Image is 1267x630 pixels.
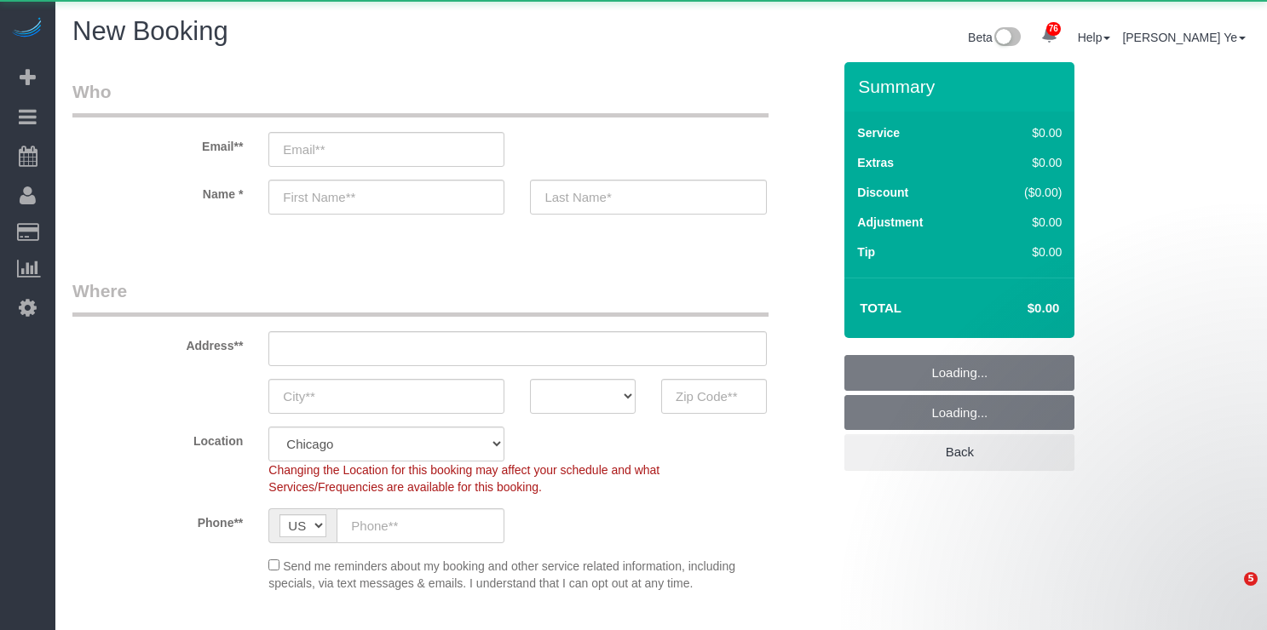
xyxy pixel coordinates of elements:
[268,180,504,215] input: First Name**
[988,214,1062,231] div: $0.00
[988,154,1062,171] div: $0.00
[10,17,44,41] img: Automaid Logo
[1046,22,1061,36] span: 76
[268,559,735,590] span: Send me reminders about my booking and other service related information, including specials, via...
[60,180,256,203] label: Name *
[530,180,766,215] input: Last Name*
[857,184,908,201] label: Discount
[1209,572,1250,613] iframe: Intercom live chat
[72,278,769,317] legend: Where
[858,77,1066,96] h3: Summary
[1244,572,1258,586] span: 5
[857,243,875,261] label: Tip
[857,154,894,171] label: Extras
[857,214,923,231] label: Adjustment
[1033,17,1066,54] a: 76
[72,79,769,117] legend: Who
[988,184,1062,201] div: ($0.00)
[1122,31,1246,44] a: [PERSON_NAME] Ye
[976,301,1059,316] h4: $0.00
[60,427,256,450] label: Location
[1078,31,1111,44] a: Help
[988,124,1062,141] div: $0.00
[268,463,659,494] span: Changing the Location for this booking may affect your schedule and what Services/Frequencies are...
[993,27,1021,49] img: New interface
[72,16,228,46] span: New Booking
[988,243,1062,261] div: $0.00
[968,31,1021,44] a: Beta
[844,434,1074,470] a: Back
[857,124,900,141] label: Service
[860,301,901,315] strong: Total
[661,379,767,414] input: Zip Code**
